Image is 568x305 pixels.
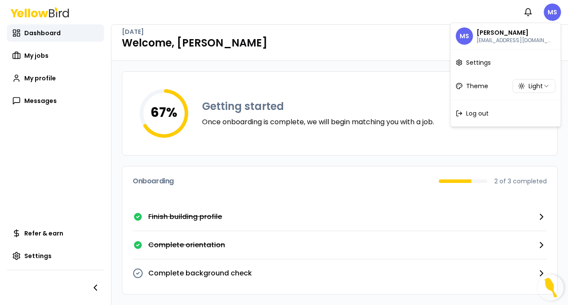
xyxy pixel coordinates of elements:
[466,109,489,118] span: Log out
[466,58,491,67] span: Settings
[466,82,488,90] span: Theme
[477,37,553,44] p: mikecihcsp@gmail.com
[456,27,473,45] span: MS
[477,28,553,37] p: Michael Swintek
